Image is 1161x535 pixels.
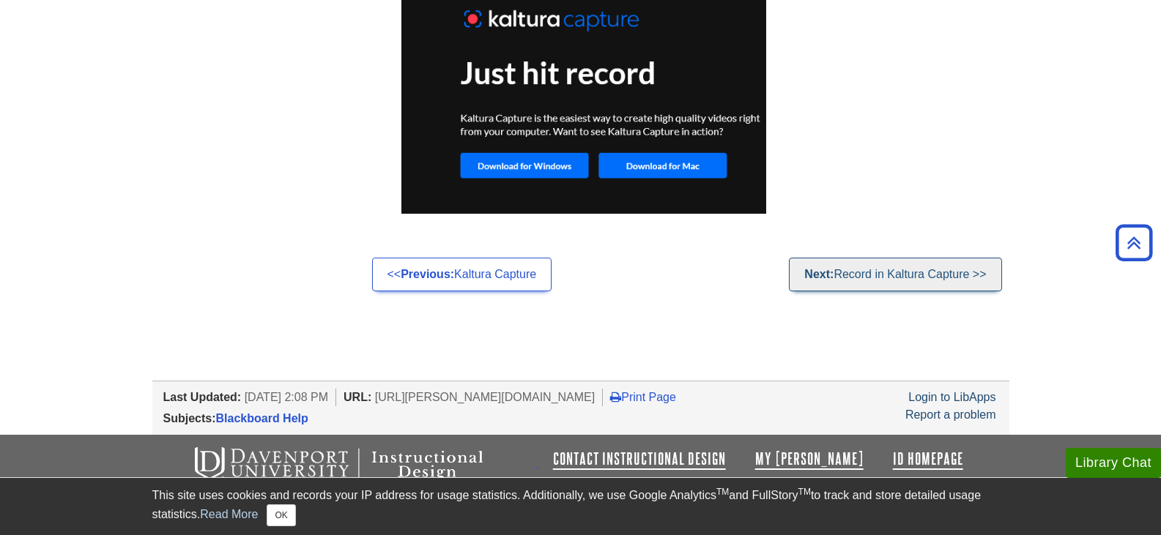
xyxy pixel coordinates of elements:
[163,412,216,424] span: Subjects:
[804,268,834,280] strong: Next:
[267,504,295,526] button: Close
[152,487,1009,526] div: This site uses cookies and records your IP address for usage statistics. Additionally, we use Goo...
[905,408,996,421] a: Report a problem
[610,391,676,403] a: Print Page
[375,391,596,403] span: [URL][PERSON_NAME][DOMAIN_NAME]
[553,450,726,468] a: Contact Instructional Design
[908,391,995,403] a: Login to LibApps
[245,391,328,403] span: [DATE] 2:08 PM
[716,487,729,497] sup: TM
[610,391,621,403] i: Print Page
[798,487,811,497] sup: TM
[893,450,963,468] a: ID Homepage
[755,450,864,468] a: My [PERSON_NAME]
[789,258,1001,291] a: Next:Record in Kaltura Capture >>
[344,391,371,403] span: URL:
[163,391,242,403] span: Last Updated:
[200,508,258,520] a: Read More
[1110,233,1157,252] a: Back to Top
[1066,448,1161,478] button: Library Chat
[372,258,552,291] a: <<Previous:Kaltura Capture
[401,268,454,280] strong: Previous:
[183,446,535,482] img: Davenport University Instructional Design
[216,412,308,424] a: Blackboard Help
